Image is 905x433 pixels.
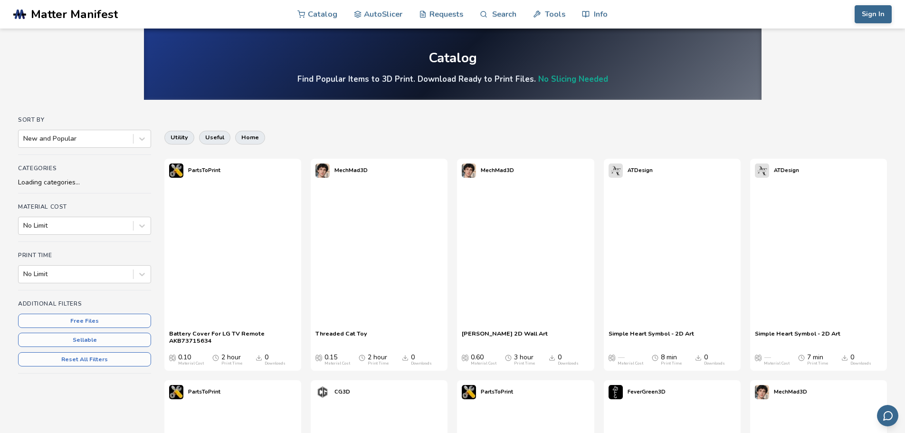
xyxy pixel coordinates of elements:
[18,179,151,186] div: Loading categories...
[841,354,848,361] span: Downloads
[18,300,151,307] h4: Additional Filters
[514,361,535,366] div: Print Time
[265,361,286,366] div: Downloads
[558,361,579,366] div: Downloads
[774,387,807,397] p: MechMad3D
[169,385,183,399] img: PartsToPrint's profile
[18,252,151,259] h4: Print Time
[750,159,804,183] a: ATDesign's profileATDesign
[850,354,871,366] div: 0
[169,330,296,344] a: Battery Cover For LG TV Remote AKB73715634
[178,354,204,366] div: 0.10
[704,354,725,366] div: 0
[877,405,898,426] button: Send feedback via email
[604,159,657,183] a: ATDesign's profileATDesign
[652,354,658,361] span: Average Print Time
[164,159,225,183] a: PartsToPrint's profilePartsToPrint
[188,387,220,397] p: PartsToPrint
[628,165,653,175] p: ATDesign
[661,354,682,366] div: 8 min
[23,222,25,230] input: No Limit
[31,8,118,21] span: Matter Manifest
[764,354,771,361] span: —
[18,314,151,328] button: Free Files
[505,354,512,361] span: Average Print Time
[18,116,151,123] h4: Sort By
[755,354,762,361] span: Average Cost
[429,51,477,66] div: Catalog
[212,354,219,361] span: Average Print Time
[471,361,496,366] div: Material Cost
[755,330,840,344] a: Simple Heart Symbol - 2D Art
[324,354,350,366] div: 0.15
[315,354,322,361] span: Average Cost
[169,354,176,361] span: Average Cost
[297,74,608,85] h4: Find Popular Items to 3D Print. Download Ready to Print Files.
[609,164,623,178] img: ATDesign's profile
[324,361,350,366] div: Material Cost
[18,165,151,172] h4: Categories
[609,354,615,361] span: Average Cost
[368,354,389,366] div: 2 hour
[221,354,242,366] div: 2 hour
[471,354,496,366] div: 0.60
[315,385,330,399] img: CG3D's profile
[628,387,666,397] p: FeverGreen3D
[798,354,805,361] span: Average Print Time
[855,5,892,23] button: Sign In
[18,333,151,347] button: Sellable
[481,165,514,175] p: MechMad3D
[807,361,828,366] div: Print Time
[256,354,262,361] span: Downloads
[807,354,828,366] div: 7 min
[235,131,265,144] button: home
[750,380,812,404] a: MechMad3D's profileMechMad3D
[558,354,579,366] div: 0
[199,131,230,144] button: useful
[315,330,367,344] a: Threaded Cat Toy
[178,361,204,366] div: Material Cost
[311,380,355,404] a: CG3D's profileCG3D
[764,361,790,366] div: Material Cost
[188,165,220,175] p: PartsToPrint
[315,164,330,178] img: MechMad3D's profile
[481,387,513,397] p: PartsToPrint
[462,385,476,399] img: PartsToPrint's profile
[169,164,183,178] img: PartsToPrint's profile
[402,354,409,361] span: Downloads
[23,135,25,143] input: New and Popular
[704,361,725,366] div: Downloads
[411,354,432,366] div: 0
[18,352,151,366] button: Reset All Filters
[462,330,548,344] a: [PERSON_NAME] 2D Wall Art
[774,165,799,175] p: ATDesign
[265,354,286,366] div: 0
[457,159,519,183] a: MechMad3D's profileMechMad3D
[755,385,769,399] img: MechMad3D's profile
[604,380,670,404] a: FeverGreen3D's profileFeverGreen3D
[462,354,468,361] span: Average Cost
[164,380,225,404] a: PartsToPrint's profilePartsToPrint
[311,159,372,183] a: MechMad3D's profileMechMad3D
[368,361,389,366] div: Print Time
[609,385,623,399] img: FeverGreen3D's profile
[164,131,194,144] button: utility
[334,387,350,397] p: CG3D
[850,361,871,366] div: Downloads
[538,74,608,85] a: No Slicing Needed
[514,354,535,366] div: 3 hour
[755,164,769,178] img: ATDesign's profile
[23,270,25,278] input: No Limit
[661,361,682,366] div: Print Time
[609,330,694,344] a: Simple Heart Symbol - 2D Art
[457,380,518,404] a: PartsToPrint's profilePartsToPrint
[411,361,432,366] div: Downloads
[695,354,702,361] span: Downloads
[334,165,368,175] p: MechMad3D
[549,354,555,361] span: Downloads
